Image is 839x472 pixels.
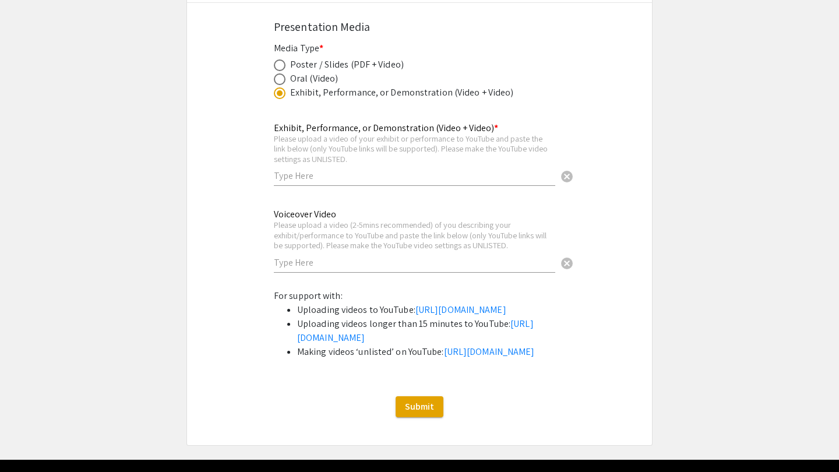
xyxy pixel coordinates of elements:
[555,164,579,188] button: Clear
[290,72,338,86] div: Oral (Video)
[560,256,574,270] span: cancel
[290,58,404,72] div: Poster / Slides (PDF + Video)
[274,170,555,182] input: Type Here
[444,346,535,358] a: [URL][DOMAIN_NAME]
[9,420,50,463] iframe: Chat
[555,251,579,274] button: Clear
[274,133,555,164] div: Please upload a video of your exhibit or performance to YouTube and paste the link below (only Yo...
[290,86,513,100] div: Exhibit, Performance, or Demonstration (Video + Video)
[415,304,506,316] a: [URL][DOMAIN_NAME]
[274,290,343,302] span: For support with:
[297,303,565,317] li: Uploading videos to YouTube:
[274,256,555,269] input: Type Here
[274,122,498,134] mat-label: Exhibit, Performance, or Demonstration (Video + Video)
[274,42,323,54] mat-label: Media Type
[274,208,336,220] mat-label: Voiceover Video
[297,345,565,359] li: Making videos ‘unlisted’ on YouTube:
[274,220,555,251] div: Please upload a video (2-5mins recommended) of you describing your exhibit/performance to YouTube...
[396,396,443,417] button: Submit
[274,18,565,36] div: Presentation Media
[560,170,574,184] span: cancel
[405,400,434,413] span: Submit
[297,317,565,345] li: Uploading videos longer than 15 minutes to YouTube:
[297,318,534,344] a: [URL][DOMAIN_NAME]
